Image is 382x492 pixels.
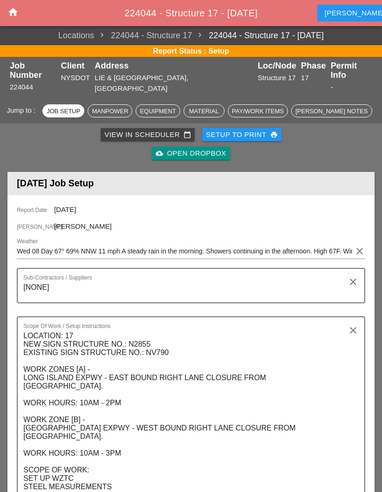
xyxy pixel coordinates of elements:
[156,148,226,159] div: Open Dropbox
[295,107,368,116] div: [PERSON_NAME] Notes
[47,107,80,116] div: Job Setup
[301,61,326,70] div: Phase
[291,104,372,117] button: [PERSON_NAME] Notes
[331,82,372,93] div: -
[95,73,253,94] div: LIE & [GEOGRAPHIC_DATA], [GEOGRAPHIC_DATA]
[10,61,56,80] div: Job Number
[94,29,192,42] span: 224044 - Structure 17
[42,104,84,117] button: Job Setup
[140,107,176,116] div: Equipment
[136,104,180,117] button: Equipment
[92,107,128,116] div: Manpower
[184,104,225,117] button: Material
[95,61,253,70] div: Address
[101,128,195,141] a: View in Scheduler
[7,7,19,18] i: home
[17,244,352,259] input: Weather
[192,29,324,42] a: 224044 - Structure 17 - [DATE]
[228,104,288,117] button: Pay/Work Items
[156,150,163,157] i: cloud_upload
[258,61,296,70] div: Loc/Node
[7,172,375,195] header: [DATE] Job Setup
[184,131,191,138] i: calendar_today
[206,130,278,140] div: Setup to Print
[232,107,284,116] div: Pay/Work Items
[202,128,281,141] button: Setup to Print
[270,131,278,138] i: print
[61,61,90,70] div: Client
[54,205,76,213] span: [DATE]
[61,73,90,83] div: NYSDOT
[258,73,296,83] div: Structure 17
[17,223,54,231] span: [PERSON_NAME]
[348,276,359,287] i: clear
[7,106,39,114] span: Jump to :
[354,246,365,257] i: clear
[10,82,56,93] div: 224044
[54,222,111,230] span: [PERSON_NAME]
[88,104,132,117] button: Manpower
[104,130,191,140] div: View in Scheduler
[348,325,359,336] i: clear
[58,29,94,42] a: Locations
[188,107,220,116] div: Material
[152,147,230,160] a: Open Dropbox
[124,8,258,18] span: 224044 - Structure 17 - [DATE]
[23,280,351,302] textarea: Sub-Contractors / Suppliers
[331,61,372,80] div: Permit Info
[301,73,326,83] div: 17
[17,206,54,214] span: Report Date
